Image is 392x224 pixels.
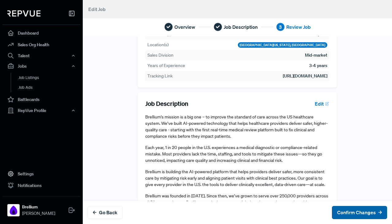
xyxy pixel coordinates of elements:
[2,39,80,50] a: Sales Org Health
[276,23,285,31] div: 3
[88,6,106,12] span: Edit Job
[2,94,80,105] a: Battlecards
[11,73,89,83] a: Job Listings
[147,62,192,69] th: Years of Experience
[11,83,89,92] a: Job Ads
[22,204,55,210] strong: Brellium
[174,23,195,31] span: Overview
[145,169,325,187] span: Brellium is building the AI-powered platform that helps providers deliver safer, more consistent ...
[305,52,328,59] td: Mid-market
[309,62,328,69] td: 3-4 years
[2,50,80,61] button: Talent
[145,114,328,139] span: Brellium's mission is a big one – to improve the standard of care across the US healthcare system...
[9,205,18,215] img: Brellium
[147,41,192,48] th: Location(s)
[224,23,258,31] span: Job Description
[2,196,80,219] a: BrelliumBrellium[PERSON_NAME]
[192,73,328,80] td: [URL][DOMAIN_NAME]
[332,206,387,219] button: Confirm Changes
[312,99,329,109] button: Edit
[2,61,80,71] button: Jobs
[7,10,40,17] img: RepVue
[2,168,80,180] a: Settings
[286,23,311,31] span: Review Job
[2,27,80,39] a: Dashboard
[22,210,55,217] span: [PERSON_NAME]
[147,52,192,59] th: Sales Division
[2,180,80,191] a: Notifications
[2,105,80,116] button: RepVue Profile
[147,73,192,80] th: Tracking Link
[145,145,322,163] span: Each year, 1 in 20 people in the U.S. experiences a medical diagnostic or compliance-related mist...
[88,206,123,219] button: Go Back
[238,42,328,48] div: [GEOGRAPHIC_DATA][US_STATE], [GEOGRAPHIC_DATA]
[145,100,188,107] h5: Job Description
[145,193,328,218] span: Brellium was founded in [DATE]. Since then, we’ve grown to serve over 250,000 providers across al...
